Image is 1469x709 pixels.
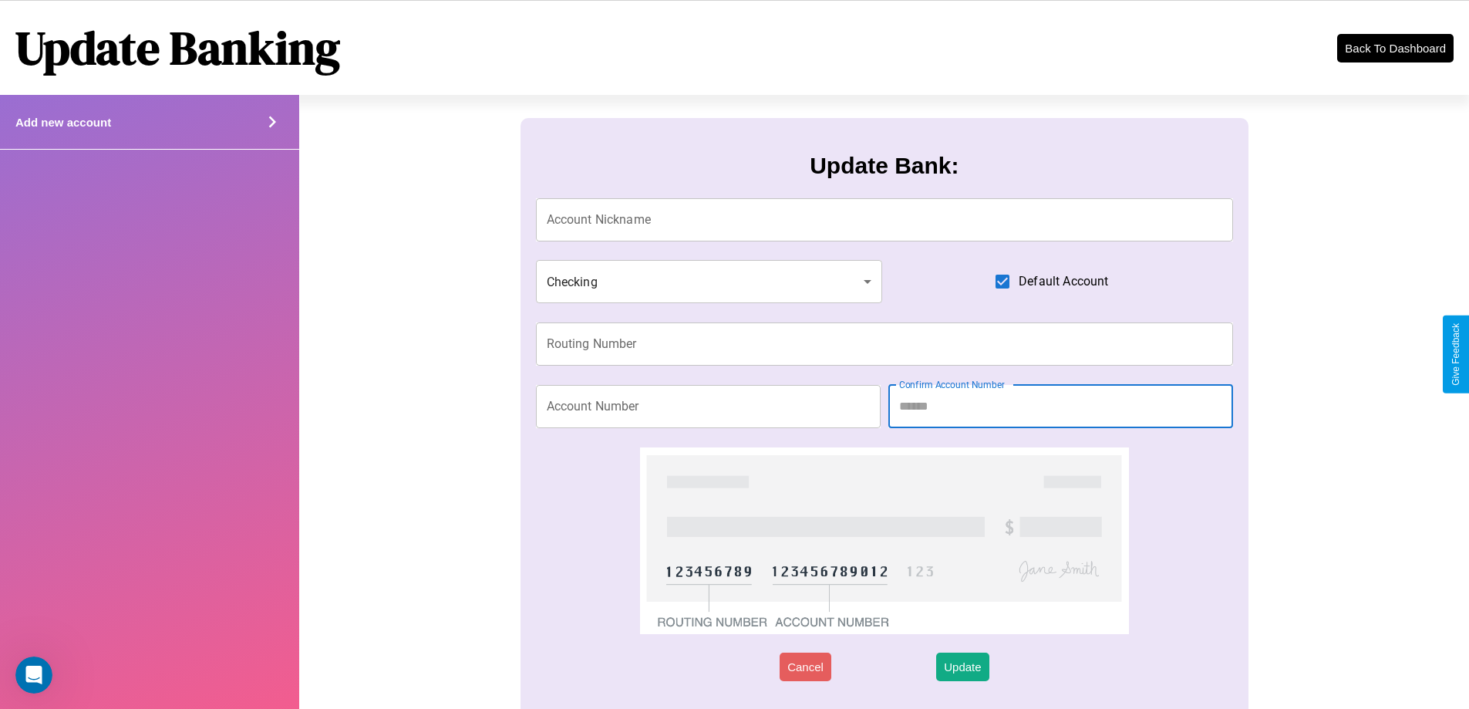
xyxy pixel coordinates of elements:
[936,653,989,681] button: Update
[1019,272,1108,291] span: Default Account
[15,657,52,694] iframe: Intercom live chat
[15,16,340,79] h1: Update Banking
[780,653,831,681] button: Cancel
[1337,34,1454,62] button: Back To Dashboard
[640,447,1128,634] img: check
[536,260,883,303] div: Checking
[810,153,959,179] h3: Update Bank:
[899,378,1005,391] label: Confirm Account Number
[1450,323,1461,386] div: Give Feedback
[15,116,111,129] h4: Add new account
